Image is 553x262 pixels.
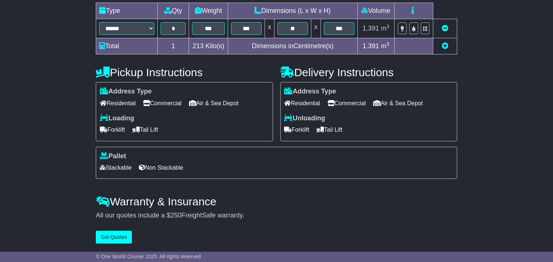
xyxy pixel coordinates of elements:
[100,162,132,173] span: Stackable
[170,212,181,219] span: 250
[381,42,389,50] span: m
[363,25,379,32] span: 1.391
[311,19,321,38] td: x
[100,152,126,160] label: Pallet
[96,195,457,208] h4: Warranty & Insurance
[96,3,158,19] td: Type
[265,19,274,38] td: x
[96,231,132,244] button: Get Quotes
[442,25,448,32] a: Remove this item
[328,98,366,109] span: Commercial
[317,124,343,135] span: Tail Lift
[386,24,389,29] sup: 3
[158,38,189,54] td: 1
[158,3,189,19] td: Qty
[284,114,325,123] label: Unloading
[386,41,389,47] sup: 3
[442,42,448,50] a: Add new item
[381,25,389,32] span: m
[189,3,228,19] td: Weight
[143,98,181,109] span: Commercial
[363,42,379,50] span: 1.391
[280,66,457,78] h4: Delivery Instructions
[193,42,204,50] span: 213
[96,66,273,78] h4: Pickup Instructions
[100,88,152,96] label: Address Type
[132,124,158,135] span: Tail Lift
[228,38,358,54] td: Dimensions in Centimetre(s)
[100,114,134,123] label: Loading
[100,98,136,109] span: Residential
[96,254,202,259] span: © One World Courier 2025. All rights reserved.
[228,3,358,19] td: Dimensions (L x W x H)
[139,162,183,173] span: Non Stackable
[284,88,336,96] label: Address Type
[284,124,309,135] span: Forklift
[189,38,228,54] td: Kilo(s)
[96,212,457,220] div: All our quotes include a $ FreightSafe warranty.
[100,124,125,135] span: Forklift
[189,98,239,109] span: Air & Sea Depot
[284,98,320,109] span: Residential
[96,38,158,54] td: Total
[357,3,394,19] td: Volume
[373,98,423,109] span: Air & Sea Depot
